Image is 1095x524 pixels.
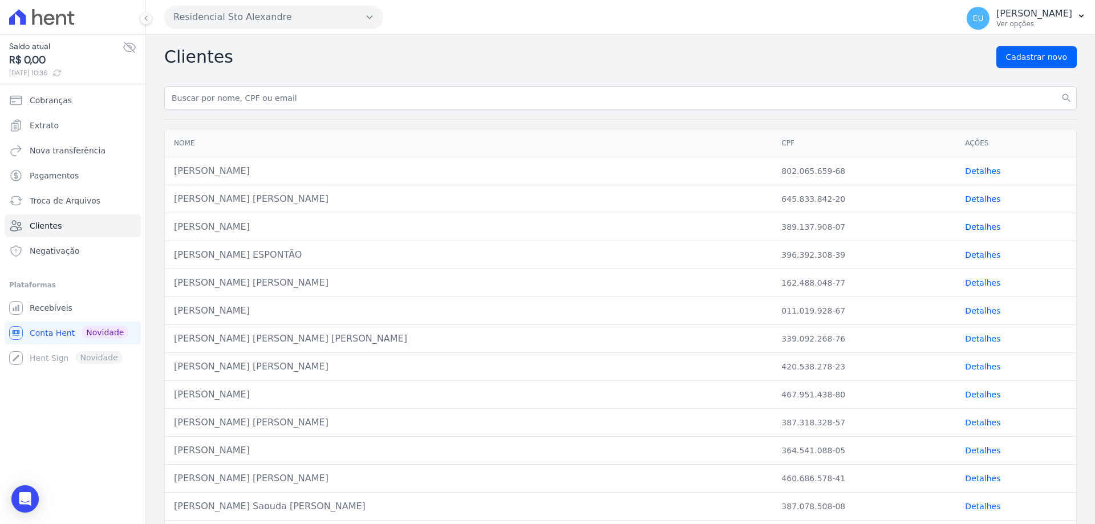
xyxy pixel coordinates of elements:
a: Pagamentos [5,164,141,187]
span: Extrato [30,120,59,131]
a: Detalhes [965,166,1000,176]
div: [PERSON_NAME] ESPONTÃO [174,248,763,262]
a: Detalhes [965,194,1000,204]
div: [PERSON_NAME] [174,164,763,178]
div: [PERSON_NAME] [PERSON_NAME] [PERSON_NAME] [174,332,763,346]
a: Detalhes [965,502,1000,511]
td: 460.686.578-41 [772,465,956,493]
a: Detalhes [965,334,1000,343]
a: Cobranças [5,89,141,112]
div: [PERSON_NAME] [174,388,763,401]
td: 389.137.908-07 [772,213,956,241]
a: Recebíveis [5,296,141,319]
div: [PERSON_NAME] [174,220,763,234]
th: Ações [956,129,1076,157]
a: Detalhes [965,306,1000,315]
a: Extrato [5,114,141,137]
span: Nova transferência [30,145,106,156]
span: Cobranças [30,95,72,106]
div: [PERSON_NAME] [PERSON_NAME] [174,416,763,429]
td: 645.833.842-20 [772,185,956,213]
a: Detalhes [965,362,1000,371]
div: [PERSON_NAME] [PERSON_NAME] [174,192,763,206]
span: Novidade [82,326,128,339]
div: [PERSON_NAME] [174,304,763,318]
span: Cadastrar novo [1006,51,1067,63]
p: Ver opções [996,19,1072,29]
a: Negativação [5,239,141,262]
span: EU [973,14,984,22]
span: Recebíveis [30,302,72,314]
td: 387.078.508-08 [772,493,956,521]
span: R$ 0,00 [9,52,123,68]
a: Conta Hent Novidade [5,322,141,344]
a: Cadastrar novo [996,46,1077,68]
button: Residencial Sto Alexandre [164,6,383,29]
button: search [1056,86,1077,110]
div: [PERSON_NAME] [174,444,763,457]
a: Detalhes [965,250,1000,259]
th: Nome [165,129,772,157]
span: Conta Hent [30,327,75,339]
a: Clientes [5,214,141,237]
td: 162.488.048-77 [772,269,956,297]
td: 420.538.278-23 [772,353,956,381]
div: Plataformas [9,278,136,292]
span: Pagamentos [30,170,79,181]
td: 387.318.328-57 [772,409,956,437]
a: Troca de Arquivos [5,189,141,212]
td: 339.092.268-76 [772,325,956,353]
div: [PERSON_NAME] [PERSON_NAME] [174,276,763,290]
a: Detalhes [965,418,1000,427]
input: Buscar por nome, CPF ou email [164,86,1077,110]
a: Detalhes [965,446,1000,455]
span: Troca de Arquivos [30,195,100,206]
div: [PERSON_NAME] [PERSON_NAME] [174,472,763,485]
td: 364.541.088-05 [772,437,956,465]
span: Clientes [30,220,62,231]
a: Nova transferência [5,139,141,162]
nav: Sidebar [9,89,136,369]
a: Detalhes [965,474,1000,483]
h2: Clientes [164,47,233,67]
a: Detalhes [965,222,1000,231]
td: 011.019.928-67 [772,297,956,325]
a: Detalhes [965,278,1000,287]
td: 467.951.438-80 [772,381,956,409]
td: 396.392.308-39 [772,241,956,269]
span: Saldo atual [9,40,123,52]
div: [PERSON_NAME] [PERSON_NAME] [174,360,763,373]
a: Detalhes [965,390,1000,399]
span: Negativação [30,245,80,257]
div: [PERSON_NAME] Saouda [PERSON_NAME] [174,499,763,513]
div: Open Intercom Messenger [11,485,39,513]
td: 802.065.659-68 [772,157,956,185]
i: search [1061,92,1072,104]
span: [DATE] 10:36 [9,68,123,78]
p: [PERSON_NAME] [996,8,1072,19]
button: EU [PERSON_NAME] Ver opções [958,2,1095,34]
th: CPF [772,129,956,157]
